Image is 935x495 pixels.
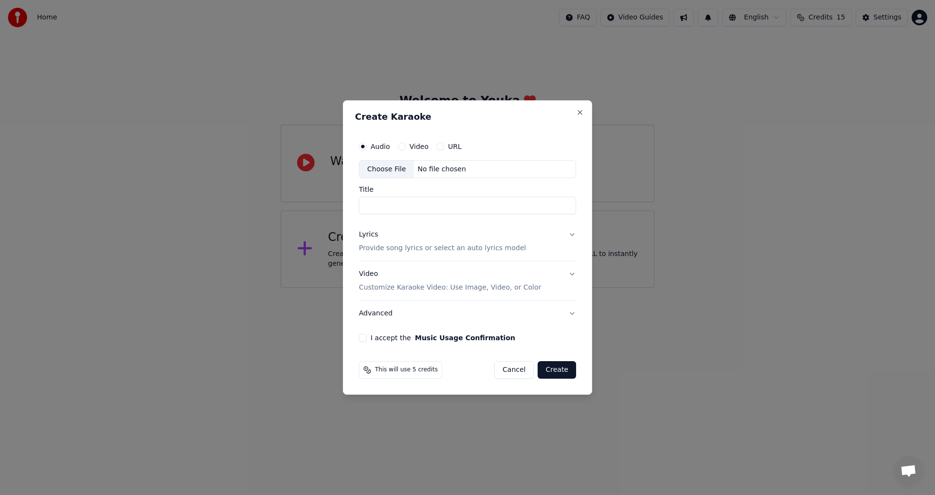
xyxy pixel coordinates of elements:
label: Title [359,186,576,193]
label: URL [448,143,462,150]
button: Cancel [494,361,534,379]
div: Choose File [359,161,414,178]
h2: Create Karaoke [355,112,580,121]
button: Advanced [359,301,576,326]
button: Create [538,361,576,379]
label: Audio [371,143,390,150]
button: VideoCustomize Karaoke Video: Use Image, Video, or Color [359,262,576,301]
p: Provide song lyrics or select an auto lyrics model [359,244,526,254]
button: LyricsProvide song lyrics or select an auto lyrics model [359,222,576,261]
div: Video [359,270,541,293]
div: No file chosen [414,165,470,174]
span: This will use 5 credits [375,366,438,374]
div: Lyrics [359,230,378,240]
button: I accept the [415,334,515,341]
label: I accept the [371,334,515,341]
p: Customize Karaoke Video: Use Image, Video, or Color [359,283,541,293]
label: Video [410,143,429,150]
